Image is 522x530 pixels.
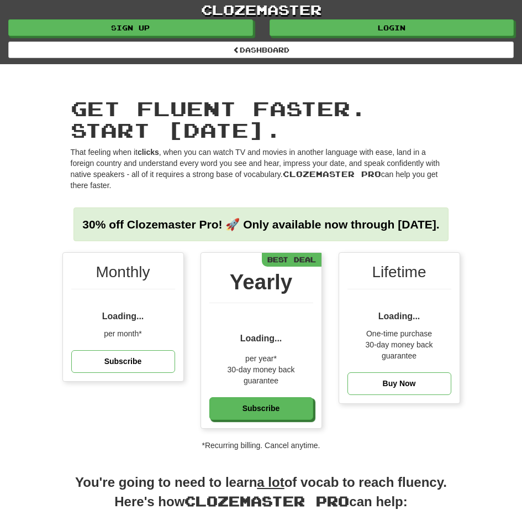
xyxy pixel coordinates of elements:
[71,261,175,289] div: Monthly
[240,334,282,343] span: Loading...
[257,475,284,490] u: a lot
[209,397,313,420] a: Subscribe
[138,148,159,157] strong: clicks
[209,267,313,303] div: Yearly
[347,261,451,289] div: Lifetime
[270,19,514,36] a: Login
[262,253,321,267] div: Best Deal
[347,372,451,395] a: Buy Now
[209,353,313,364] div: per year*
[62,473,460,523] h2: You're going to need to learn of vocab to reach fluency. Here's how can help:
[347,339,451,361] div: 30-day money back guarantee
[82,218,439,231] strong: 30% off Clozemaster Pro! 🚀 Only available now through [DATE].
[102,311,144,321] span: Loading...
[71,96,367,142] span: Get fluent faster. Start [DATE].
[184,493,349,509] span: Clozemaster Pro
[71,147,452,191] p: That feeling when it , when you can watch TV and movies in another language with ease, land in a ...
[8,41,514,58] a: Dashboard
[378,311,420,321] span: Loading...
[71,328,175,339] div: per month*
[71,350,175,373] a: Subscribe
[283,169,381,179] span: Clozemaster Pro
[209,364,313,386] div: 30-day money back guarantee
[347,328,451,339] div: One-time purchase
[8,19,253,36] a: Sign up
